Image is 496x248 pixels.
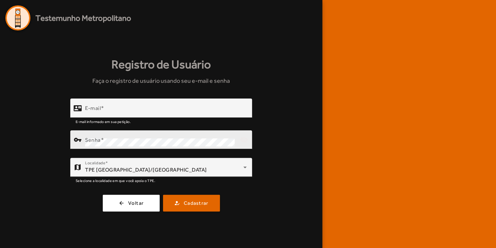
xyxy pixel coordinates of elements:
[5,5,30,30] img: Logo Agenda
[85,105,101,111] mat-label: E-mail
[163,195,220,211] button: Cadastrar
[103,195,160,211] button: Voltar
[85,161,105,165] mat-label: Localidade
[85,136,101,143] mat-label: Senha
[74,136,82,144] mat-icon: vpn_key
[35,12,131,24] span: Testemunho Metropolitano
[76,118,131,125] mat-hint: E-mail informado em sua petição.
[92,76,230,85] span: Faça o registro de usuário usando seu e-mail e senha
[85,167,207,173] span: TPE [GEOGRAPHIC_DATA]/[GEOGRAPHIC_DATA]
[111,56,211,73] strong: Registro de Usuário
[184,199,208,207] span: Cadastrar
[76,177,155,184] mat-hint: Selecione a localidade em que você apoia o TPE.
[74,104,82,112] mat-icon: contact_mail
[74,163,82,171] mat-icon: map
[236,132,252,148] mat-icon: visibility_off
[128,199,144,207] span: Voltar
